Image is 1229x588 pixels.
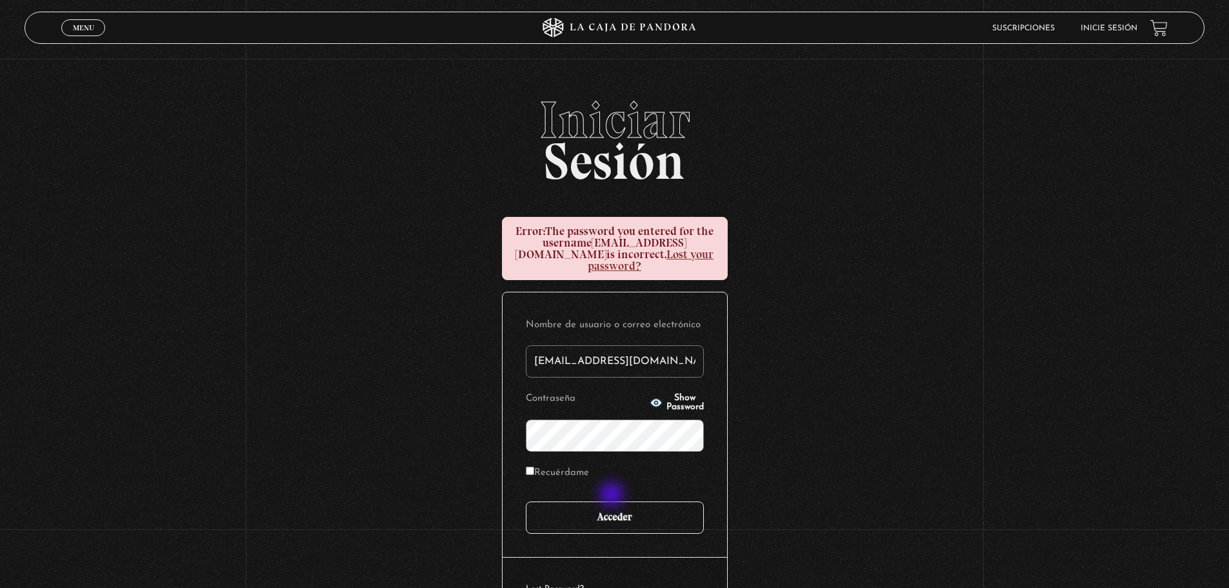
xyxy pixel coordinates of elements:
[25,94,1204,177] h2: Sesión
[502,217,728,280] div: The password you entered for the username is incorrect.
[1150,19,1168,37] a: View your shopping cart
[526,463,589,483] label: Recuérdame
[25,94,1204,146] span: Iniciar
[526,316,704,336] label: Nombre de usuario o correo electrónico
[992,25,1055,32] a: Suscripciones
[650,394,704,412] button: Show Password
[1081,25,1137,32] a: Inicie sesión
[68,35,99,44] span: Cerrar
[666,394,704,412] span: Show Password
[526,389,646,409] label: Contraseña
[73,24,94,32] span: Menu
[588,247,714,273] a: Lost your password?
[515,224,545,238] strong: Error:
[526,467,534,475] input: Recuérdame
[515,236,686,261] strong: [EMAIL_ADDRESS][DOMAIN_NAME]
[526,502,704,534] input: Acceder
